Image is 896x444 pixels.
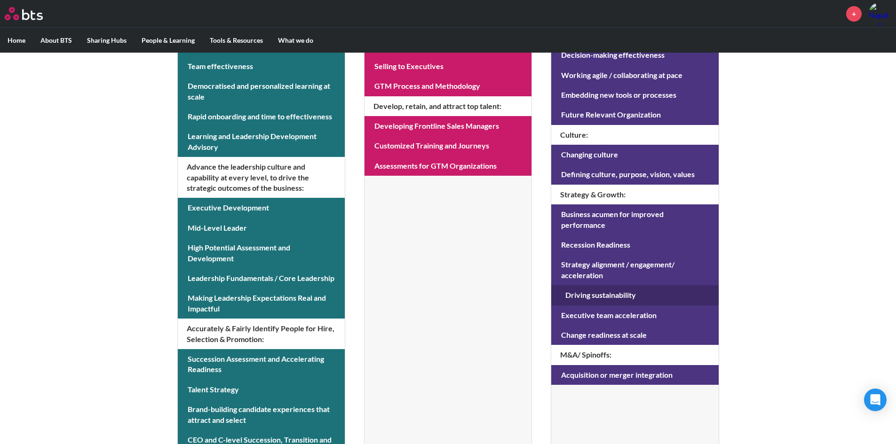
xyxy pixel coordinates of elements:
h4: Advance the leadership culture and capability at every level, to drive the strategic outcomes of ... [178,157,345,198]
a: Profile [869,2,891,25]
label: What we do [270,28,321,53]
a: + [846,6,862,22]
h4: Strategy & Growth : [551,185,718,204]
label: Tools & Resources [202,28,270,53]
h4: M&A/ Spinoffs : [551,345,718,365]
label: Sharing Hubs [79,28,134,53]
div: Open Intercom Messenger [864,389,887,411]
h4: Culture : [551,125,718,145]
label: About BTS [33,28,79,53]
img: Napat Buthsuwan [869,2,891,25]
img: BTS Logo [5,7,43,20]
label: People & Learning [134,28,202,53]
h4: Accurately & Fairly Identify People for Hire, Selection & Promotion : [178,319,345,349]
a: Go home [5,7,60,20]
h4: Develop, retain, and attract top talent : [365,96,531,116]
